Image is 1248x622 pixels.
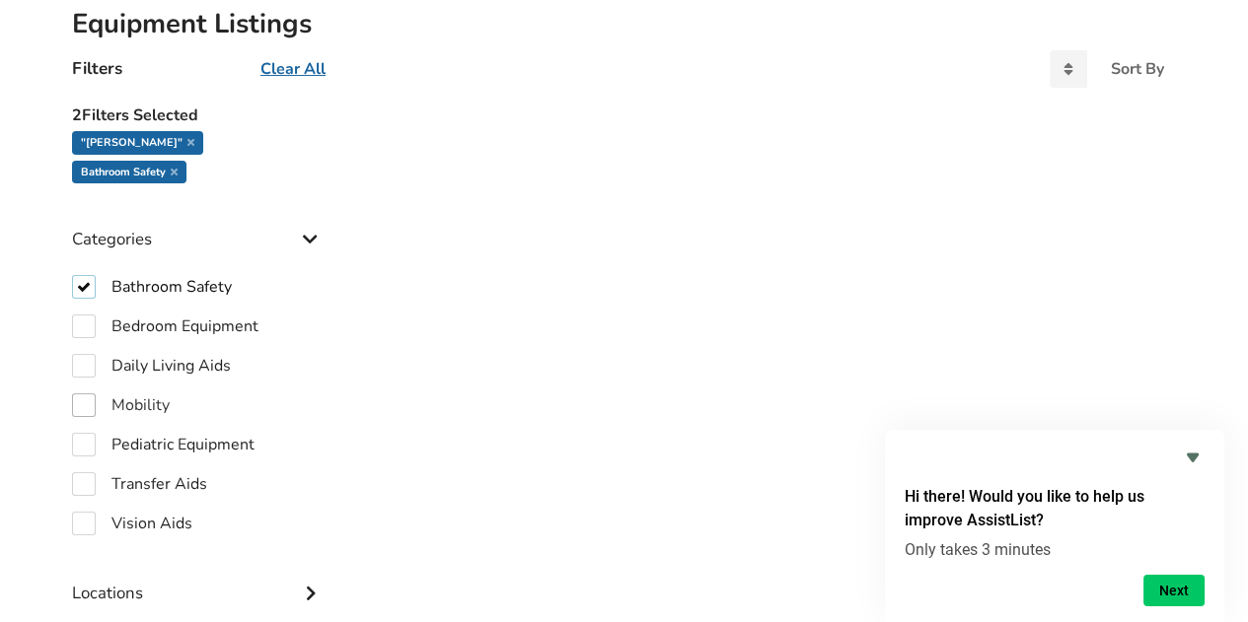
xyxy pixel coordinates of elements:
label: Bathroom Safety [72,275,232,299]
u: Clear All [260,58,326,80]
div: Categories [72,189,325,259]
div: Bathroom Safety [72,161,186,184]
p: Only takes 3 minutes [905,540,1205,559]
label: Transfer Aids [72,472,207,496]
h4: Filters [72,57,122,80]
div: Hi there! Would you like to help us improve AssistList? [905,446,1205,606]
button: Hide survey [1181,446,1205,469]
label: Pediatric Equipment [72,433,255,456]
label: Mobility [72,393,170,417]
div: Sort By [1111,61,1164,77]
h5: 2 Filters Selected [72,96,325,131]
label: Vision Aids [72,512,192,535]
h2: Hi there! Would you like to help us improve AssistList? [905,485,1205,532]
h2: Equipment Listings [72,7,1176,41]
div: "[PERSON_NAME]" [72,131,203,155]
label: Bedroom Equipment [72,314,258,338]
label: Daily Living Aids [72,354,231,378]
button: Next question [1143,575,1205,606]
div: Locations [72,543,325,613]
